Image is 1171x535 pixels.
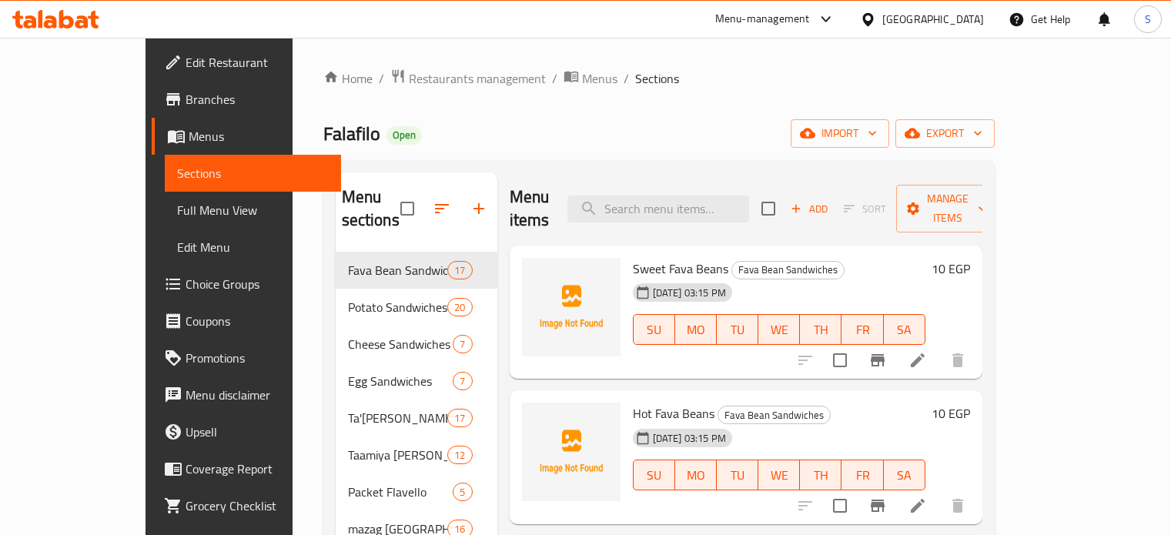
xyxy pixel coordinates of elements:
[447,261,472,279] div: items
[647,431,732,446] span: [DATE] 03:15 PM
[717,314,758,345] button: TU
[390,69,546,89] a: Restaurants management
[186,497,329,515] span: Grocery Checklist
[165,155,341,192] a: Sections
[348,372,453,390] div: Egg Sandwiches
[453,372,472,390] div: items
[423,190,460,227] span: Sort sections
[336,289,497,326] div: Potato Sandwiches20
[336,400,497,436] div: Ta'[PERSON_NAME] Sandwiches17
[624,69,629,88] li: /
[552,69,557,88] li: /
[908,189,987,228] span: Manage items
[348,483,453,501] div: Packet Flavello
[859,342,896,379] button: Branch-specific-item
[336,252,497,289] div: Fava Bean Sandwiches17
[152,44,341,81] a: Edit Restaurant
[453,335,472,353] div: items
[379,69,384,88] li: /
[635,69,679,88] span: Sections
[633,460,675,490] button: SU
[152,118,341,155] a: Menus
[723,464,752,487] span: TU
[806,319,835,341] span: TH
[348,409,448,427] div: Ta'ameya Sandwiches
[715,10,810,28] div: Menu-management
[348,298,448,316] span: Potato Sandwiches
[647,286,732,300] span: [DATE] 03:15 PM
[834,197,896,221] span: Select section first
[152,450,341,487] a: Coverage Report
[908,351,927,369] a: Edit menu item
[908,124,982,143] span: export
[633,257,728,280] span: Sweet Fava Beans
[323,69,995,89] nav: breadcrumb
[460,190,497,227] button: Add section
[152,339,341,376] a: Promotions
[323,69,373,88] a: Home
[633,314,675,345] button: SU
[323,116,380,151] span: Falafilo
[890,464,919,487] span: SA
[186,312,329,330] span: Coupons
[848,464,877,487] span: FR
[884,460,925,490] button: SA
[752,192,785,225] span: Select section
[939,487,976,524] button: delete
[152,487,341,524] a: Grocery Checklist
[785,197,834,221] button: Add
[824,490,856,522] span: Select to update
[882,11,984,28] div: [GEOGRAPHIC_DATA]
[932,258,970,279] h6: 10 EGP
[152,376,341,413] a: Menu disclaimer
[447,446,472,464] div: items
[186,349,329,367] span: Promotions
[640,319,669,341] span: SU
[806,464,835,487] span: TH
[681,464,711,487] span: MO
[348,446,448,464] div: Taamiya Patty Corner
[453,337,471,352] span: 7
[152,413,341,450] a: Upsell
[189,127,329,145] span: Menus
[348,261,448,279] span: Fava Bean Sandwiches
[177,201,329,219] span: Full Menu View
[884,314,925,345] button: SA
[186,53,329,72] span: Edit Restaurant
[186,386,329,404] span: Menu disclaimer
[448,263,471,278] span: 17
[336,473,497,510] div: Packet Flavello5
[841,460,883,490] button: FR
[448,300,471,315] span: 20
[758,314,800,345] button: WE
[186,423,329,441] span: Upsell
[1145,11,1151,28] span: S
[336,326,497,363] div: Cheese Sandwiches7
[177,238,329,256] span: Edit Menu
[448,448,471,463] span: 12
[732,261,844,279] span: Fava Bean Sandwiches
[348,409,448,427] span: Ta'[PERSON_NAME] Sandwiches
[717,460,758,490] button: TU
[510,186,550,232] h2: Menu items
[908,497,927,515] a: Edit menu item
[890,319,919,341] span: SA
[564,69,617,89] a: Menus
[348,446,448,464] span: Taamiya [PERSON_NAME] Corner
[675,460,717,490] button: MO
[633,402,714,425] span: Hot Fava Beans
[336,436,497,473] div: Taamiya [PERSON_NAME] Corner12
[718,406,831,424] div: Fava Bean Sandwiches
[785,197,834,221] span: Add item
[386,126,422,145] div: Open
[453,485,471,500] span: 5
[895,119,995,148] button: export
[447,409,472,427] div: items
[165,192,341,229] a: Full Menu View
[582,69,617,88] span: Menus
[342,186,400,232] h2: Menu sections
[152,303,341,339] a: Coupons
[932,403,970,424] h6: 10 EGP
[447,298,472,316] div: items
[841,314,883,345] button: FR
